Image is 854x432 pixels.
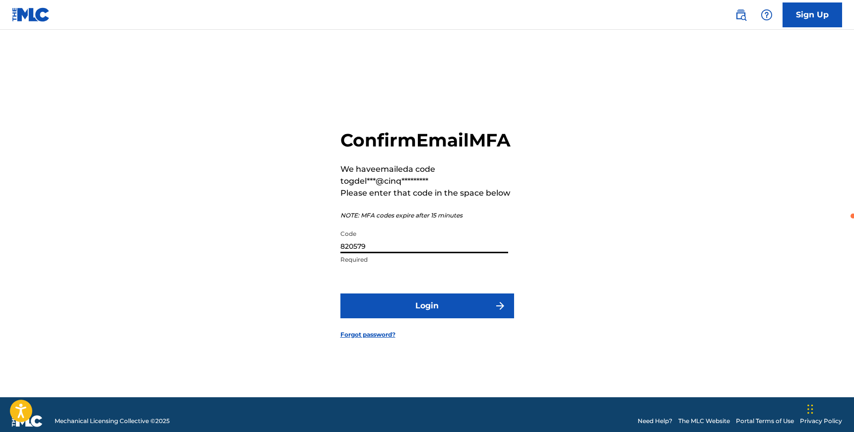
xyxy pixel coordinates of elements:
[804,384,854,432] iframe: Chat Widget
[12,7,50,22] img: MLC Logo
[340,129,514,151] h2: Confirm Email MFA
[757,5,777,25] div: Help
[340,255,508,264] p: Required
[735,9,747,21] img: search
[12,415,43,427] img: logo
[340,330,395,339] a: Forgot password?
[731,5,751,25] a: Public Search
[638,417,672,426] a: Need Help?
[340,293,514,318] button: Login
[55,417,170,426] span: Mechanical Licensing Collective © 2025
[800,417,842,426] a: Privacy Policy
[678,417,730,426] a: The MLC Website
[340,211,514,220] p: NOTE: MFA codes expire after 15 minutes
[340,187,514,199] p: Please enter that code in the space below
[807,394,813,424] div: Drag
[494,300,506,312] img: f7272a7cc735f4ea7f67.svg
[736,417,794,426] a: Portal Terms of Use
[761,9,773,21] img: help
[783,2,842,27] a: Sign Up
